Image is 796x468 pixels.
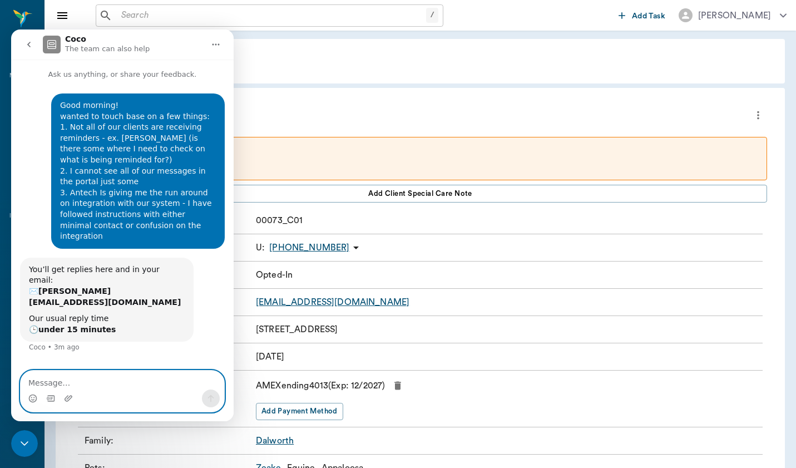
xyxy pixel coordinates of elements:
b: under 15 minutes [27,295,105,304]
p: 00073_C01 [256,214,303,227]
div: Our usual reply time 🕒 [18,284,174,306]
p: AMEX ending 4013 (Exp: 12 / 2027 ) [256,379,385,392]
span: Add client Special Care Note [368,188,472,200]
button: Emoji picker [17,364,26,373]
div: [PERSON_NAME] [698,9,771,22]
div: You’ll get replies here and in your email:✉️[PERSON_NAME][EMAIL_ADDRESS][DOMAIN_NAME]Our usual re... [9,228,182,313]
button: more [749,106,767,125]
button: Upload attachment [53,364,62,373]
div: / [426,8,438,23]
p: [PHONE_NUMBER] [269,241,349,254]
b: [PERSON_NAME][EMAIL_ADDRESS][DOMAIN_NAME] [18,257,170,277]
button: Add Payment Method [256,403,343,420]
div: Coco says… [9,228,214,337]
button: Add Task [614,5,670,26]
p: Please no photos Call Fee - 180 Acupuncture - 175 Only available [DATE] thru [DATE] Barn location... [83,142,758,212]
button: Gif picker [35,364,44,373]
a: [EMAIL_ADDRESS][DOMAIN_NAME] [256,298,409,307]
p: [STREET_ADDRESS] [256,323,338,336]
button: [PERSON_NAME] [670,5,795,26]
button: Send a message… [191,360,209,378]
iframe: Intercom live chat [11,29,234,421]
input: Search [117,8,426,23]
div: Inventory [9,212,34,220]
div: Good morning! wanted to touch base on a few things: 1. Not all of our clients are receiving remin... [49,71,205,213]
button: Close drawer [51,4,73,27]
iframe: Intercom live chat [11,430,38,457]
div: Messages [9,72,35,80]
button: Add client Special Care Note [73,185,767,203]
div: Coco • 3m ago [18,314,68,321]
span: U : [256,241,265,254]
div: You’ll get replies here and in your email: ✉️ [18,235,174,278]
a: Dalworth [256,436,294,445]
textarea: Message… [9,341,213,360]
p: Family : [85,434,251,447]
p: [DATE] [256,350,284,363]
div: Good morning!wanted to touch base on a few things:1. Not all of our clients are receiving reminde... [40,64,214,219]
p: Opted-In [256,268,293,282]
